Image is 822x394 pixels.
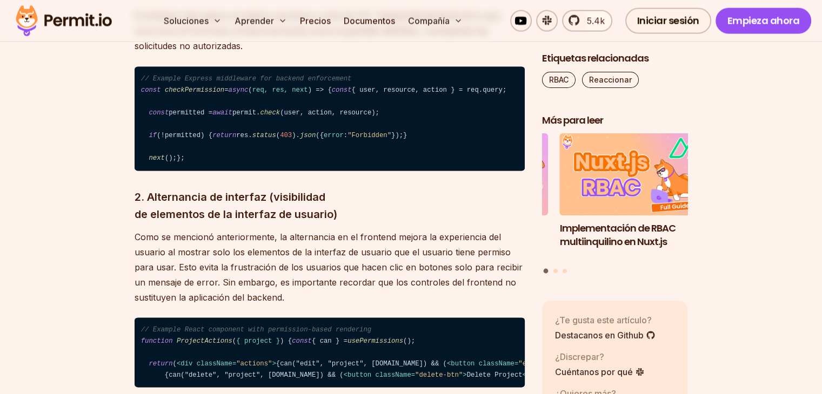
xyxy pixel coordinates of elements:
li: 1 de 3 [560,134,706,262]
span: query [483,86,503,94]
font: 5.4k [587,15,605,26]
span: ProjectActions [177,337,232,344]
a: RBAC [542,72,576,88]
span: < = > [344,371,467,378]
font: Iniciar sesión [637,13,699,27]
font: Más para leer [542,113,603,127]
span: next [149,154,164,162]
div: Publicaciones [542,134,688,275]
a: 5.4k [562,10,612,31]
font: 2. Alternancia de interfaz (visibilidad de elementos de la interfaz de usuario) [135,190,337,220]
font: Como se mencionó anteriormente, la alternancia en el frontend mejora la experiencia del usuario a... [135,231,523,302]
span: 403 [280,132,292,139]
button: Ir a la diapositiva 2 [553,269,558,273]
code: = ( ) => { { user, resource, action } = req. ; permitted = permit. (user, action, resource); (!pe... [135,66,525,171]
button: Compañía [404,10,467,31]
a: Iniciar sesión [625,8,711,33]
span: function [141,337,173,344]
span: { project } [236,337,280,344]
font: Implementación de RBAC multiinquilino en Nuxt.js [560,221,676,248]
li: 3 de 3 [402,134,548,262]
a: Cuéntanos por qué [555,365,645,378]
font: Documentos [344,15,395,26]
span: button [451,359,475,367]
font: Etiquetas relacionadas [542,51,649,65]
img: Logotipo del permiso [11,2,117,39]
font: RBAC [549,75,569,84]
img: El control de acceso basado en políticas (PBAC) no es tan bueno como crees [402,134,548,216]
code: ( ) { { can } = (); ( ); } [135,317,525,388]
font: Empieza ahora [727,13,800,27]
span: await [212,109,232,117]
a: Documentos [339,10,399,31]
font: Aprender [235,15,274,26]
font: ¿Discrepar? [555,351,604,362]
button: Ir a la diapositiva 3 [563,269,567,273]
span: button [347,371,371,378]
a: Reaccionar [582,72,639,88]
span: {can("edit", "project", [DOMAIN_NAME]) && ( Edit Project )} {can("delete", "project", [DOMAIN_NAM... [141,359,653,378]
font: Compañía [408,15,450,26]
a: Precios [296,10,335,31]
font: Reaccionar [589,75,632,84]
span: json [300,132,316,139]
span: "actions" [236,359,272,367]
span: check [260,109,280,117]
span: "edit-btn" [518,359,558,367]
font: ¿Te gusta este artículo? [555,315,652,325]
span: "Forbidden" [347,132,391,139]
img: Implementación de RBAC multiinquilino en Nuxt.js [560,134,706,216]
span: className [197,359,232,367]
span: error [324,132,344,139]
span: < = > [177,359,276,367]
span: req, res, next [252,86,308,94]
span: status [252,132,276,139]
span: // Example React component with permission-based rendering [141,325,371,333]
span: const [332,86,352,94]
span: // Example Express middleware for backend enforcement [141,75,352,83]
span: usePermissions [347,337,403,344]
button: Soluciones [159,10,226,31]
span: checkPermission [165,86,224,94]
span: const [149,109,169,117]
span: return [212,132,236,139]
span: div [181,359,192,367]
span: </ > [523,371,558,378]
span: "delete-btn" [415,371,463,378]
font: Precios [300,15,331,26]
span: return [149,359,172,367]
span: async [229,86,249,94]
span: if [149,132,157,139]
span: const [292,337,312,344]
a: Destacanos en Github [555,329,656,342]
span: < = > [447,359,562,367]
button: Ir a la diapositiva 1 [544,269,549,274]
span: const [141,86,161,94]
span: className [479,359,514,367]
font: Soluciones [164,15,209,26]
button: Aprender [230,10,291,31]
span: className [376,371,411,378]
a: Empieza ahora [716,8,812,33]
